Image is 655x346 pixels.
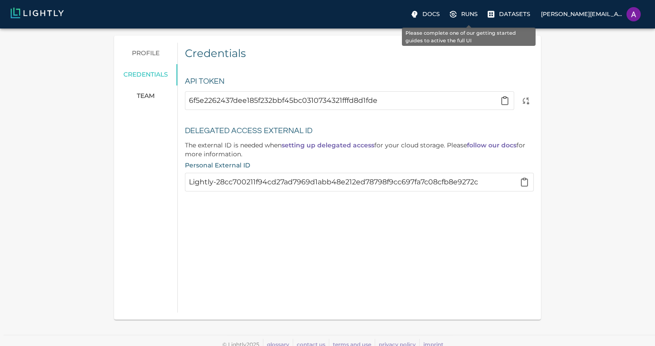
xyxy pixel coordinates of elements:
img: Lightly [11,8,64,18]
span: team [137,92,155,100]
a: follow our docs [467,141,516,149]
button: Copy to clipboard [516,173,533,191]
h6: Personal External ID [185,161,534,171]
p: Runs [461,10,478,18]
a: setting up delegated access [282,141,374,149]
span: Reset your API token [518,96,534,104]
label: Docs [408,7,443,21]
button: Copy to clipboard [496,92,514,110]
label: [PERSON_NAME][EMAIL_ADDRESS][DOMAIN_NAME]Anna Nyffenegger [537,4,644,24]
p: [PERSON_NAME][EMAIL_ADDRESS][DOMAIN_NAME] [541,10,623,18]
h6: Delegated Access External ID [185,124,534,138]
a: profile [114,43,178,64]
p: Docs [422,10,440,18]
a: Please complete one of our getting started guides to active the full UI [485,7,534,21]
div: Please complete one of our getting started guides to active the full UI [402,28,536,46]
h6: API Token [185,75,534,89]
a: credentials [114,64,178,85]
a: Please complete one of our getting started guides to active the full UI [447,7,481,21]
img: Anna Nyffenegger [626,7,641,21]
div: Preferences [114,43,178,107]
h5: Credentials [185,46,534,61]
p: Datasets [499,10,530,18]
p: The external ID is needed when for your cloud storage. Please for more information. [185,141,534,159]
